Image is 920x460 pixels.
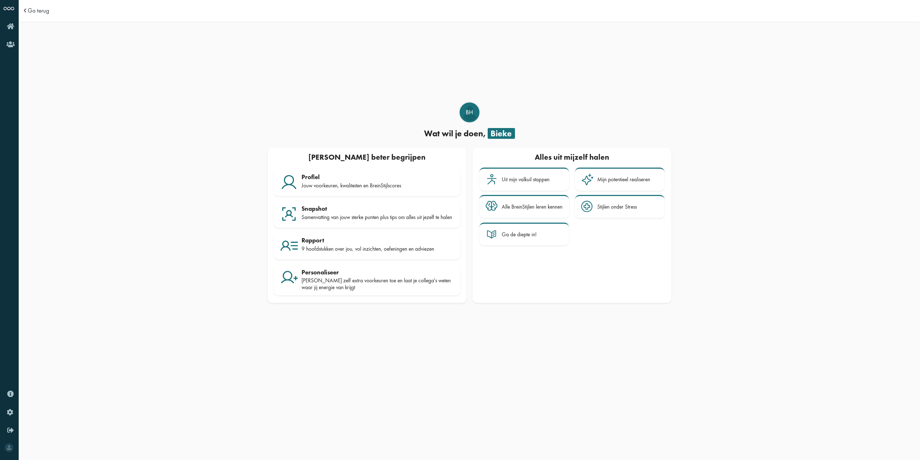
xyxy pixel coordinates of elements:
[488,128,515,139] span: Bieke
[479,168,569,191] a: Uit mijn valkuil stappen
[597,176,650,183] div: Mijn potentieel realiseren
[28,8,49,14] a: Ga terug
[502,204,562,210] div: Alle BreinStijlen leren kennen
[502,231,537,238] div: Ga de diepte in!
[302,269,454,276] div: Personaliseer
[460,103,479,122] div: Bieke Helwegen
[274,264,460,295] a: Personaliseer [PERSON_NAME] zelf extra voorkeuren toe en laat je collega's weten waar jij energie...
[271,151,463,164] div: [PERSON_NAME] beter begrijpen
[274,200,460,228] a: Snapshot Samenvatting van jouw sterke punten plus tips om alles uit jezelf te halen
[302,214,454,220] div: Samenvatting van jouw sterke punten plus tips om alles uit jezelf te halen
[302,246,454,252] div: 9 hoofdstukken over jou, vol inzichten, oefeningen en adviezen
[302,205,454,212] div: Snapshot
[302,237,454,244] div: Rapport
[479,151,665,164] div: Alles uit mijzelf halen
[479,195,569,218] a: Alle BreinStijlen leren kennen
[274,168,460,196] a: Profiel Jouw voorkeuren, kwaliteiten en BreinStijlscores
[302,182,454,189] div: Jouw voorkeuren, kwaliteiten en BreinStijlscores
[479,223,569,246] a: Ga de diepte in!
[424,128,486,139] span: Wat wil je doen,
[575,195,664,218] a: Stijlen onder Stress
[597,204,637,210] div: Stijlen onder Stress
[274,232,460,260] a: Rapport 9 hoofdstukken over jou, vol inzichten, oefeningen en adviezen
[575,168,664,191] a: Mijn potentieel realiseren
[302,277,454,291] div: [PERSON_NAME] zelf extra voorkeuren toe en laat je collega's weten waar jij energie van krijgt
[502,176,549,183] div: Uit mijn valkuil stappen
[302,173,454,181] div: Profiel
[460,108,479,117] span: BH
